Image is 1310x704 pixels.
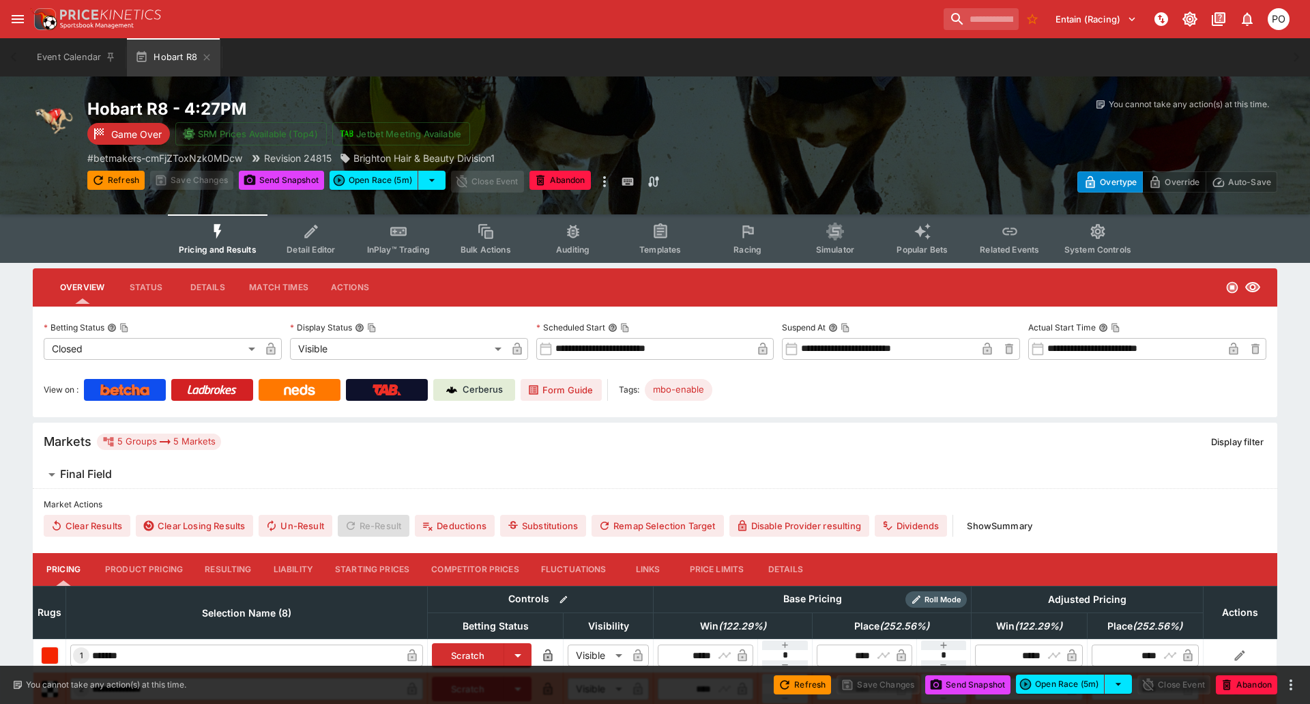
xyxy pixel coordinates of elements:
div: Visible [290,338,506,360]
button: Liability [263,553,324,586]
img: greyhound_racing.png [33,98,76,142]
label: Tags: [619,379,639,401]
em: ( 122.29 %) [1015,618,1062,634]
button: open drawer [5,7,30,31]
span: Visibility [573,618,644,634]
p: Brighton Hair & Beauty Division1 [353,151,495,165]
img: Ladbrokes [187,384,237,395]
button: Suspend AtCopy To Clipboard [828,323,838,333]
button: Copy To Clipboard [367,323,377,333]
label: Market Actions [44,494,1266,515]
button: Un-Result [259,515,332,537]
p: You cannot take any action(s) at this time. [1109,98,1269,111]
h5: Markets [44,434,91,449]
div: Brighton Hair & Beauty Division1 [340,151,495,165]
span: Win(122.29%) [685,618,781,634]
a: Form Guide [521,379,602,401]
button: Event Calendar [29,38,124,76]
span: Mark an event as closed and abandoned. [529,173,591,186]
img: Neds [284,384,315,395]
img: Cerberus [446,384,457,395]
button: Details [177,271,238,304]
button: Refresh [774,675,831,694]
span: Bulk Actions [461,244,511,255]
div: Betting Target: cerberus [645,379,712,401]
button: Open Race (5m) [1016,675,1105,694]
label: View on : [44,379,78,401]
button: Copy To Clipboard [620,323,630,333]
input: search [944,8,1019,30]
em: ( 252.56 %) [1133,618,1182,634]
button: Scheduled StartCopy To Clipboard [608,323,617,333]
button: Resulting [194,553,262,586]
button: more [1283,677,1299,693]
button: more [596,171,613,193]
button: Copy To Clipboard [119,323,129,333]
a: Cerberus [433,379,515,401]
button: Copy To Clipboard [841,323,850,333]
button: No Bookmarks [1021,8,1043,30]
button: Abandon [529,171,591,190]
img: jetbet-logo.svg [340,127,353,141]
button: Open Race (5m) [330,171,418,190]
div: Start From [1077,171,1277,193]
h2: Copy To Clipboard [87,98,682,119]
button: Toggle light/dark mode [1178,7,1202,31]
button: Documentation [1206,7,1231,31]
button: Jetbet Meeting Available [332,122,470,145]
div: 5 Groups 5 Markets [102,434,216,450]
p: Revision 24815 [264,151,332,165]
button: Philip OConnor [1264,4,1294,34]
button: Send Snapshot [239,171,324,190]
button: NOT Connected to PK [1149,7,1174,31]
span: Simulator [816,244,854,255]
div: Closed [44,338,260,360]
th: Adjusted Pricing [971,586,1203,613]
th: Rugs [33,586,66,638]
button: Disable Provider resulting [729,515,869,537]
img: Betcha [100,384,149,395]
img: Sportsbook Management [60,23,134,29]
h6: Final Field [60,467,112,481]
button: ShowSummary [959,515,1040,537]
em: ( 122.29 %) [718,618,766,634]
button: Competitor Prices [420,553,530,586]
button: Bulk edit [555,591,572,608]
p: Scheduled Start [536,322,605,333]
button: Notifications [1235,7,1260,31]
button: Deductions [415,515,495,537]
div: Visible [568,645,627,666]
img: PriceKinetics [60,10,161,20]
button: select merge strategy [1105,675,1132,694]
button: select merge strategy [418,171,446,190]
p: Cerberus [463,383,503,397]
button: Clear Losing Results [136,515,253,537]
p: Suspend At [782,322,826,333]
button: Override [1142,171,1206,193]
svg: Closed [1225,281,1239,294]
span: Selection Name (8) [187,605,306,621]
span: Templates [639,244,681,255]
button: Pricing [33,553,94,586]
button: Clear Results [44,515,130,537]
p: Actual Start Time [1028,322,1096,333]
button: Remap Selection Target [592,515,724,537]
span: mbo-enable [645,383,712,397]
span: Re-Result [338,515,409,537]
span: Pricing and Results [179,244,257,255]
button: Overview [49,271,115,304]
div: Show/hide Price Roll mode configuration. [905,591,967,608]
div: Base Pricing [778,591,847,608]
button: Overtype [1077,171,1143,193]
button: Refresh [87,171,145,190]
span: Mark an event as closed and abandoned. [1216,677,1277,690]
span: 1 [77,651,86,660]
span: Racing [733,244,761,255]
button: Send Snapshot [925,675,1010,694]
span: Place(252.56%) [1092,618,1197,634]
span: Win(122.29%) [981,618,1077,634]
em: ( 252.56 %) [879,618,929,634]
button: Starting Prices [324,553,420,586]
button: Actions [319,271,381,304]
span: Roll Mode [919,594,967,606]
